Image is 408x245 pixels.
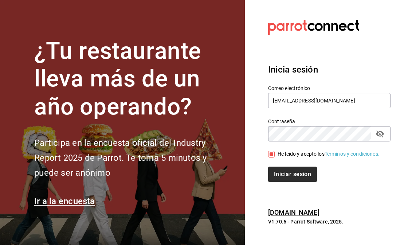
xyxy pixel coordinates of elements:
[34,37,231,121] h1: ¿Tu restaurante lleva más de un año operando?
[34,196,95,206] a: Ir a la encuesta
[374,128,386,140] button: passwordField
[34,136,231,180] h2: Participa en la encuesta oficial del Industry Report 2025 de Parrot. Te toma 5 minutos y puede se...
[325,151,380,157] a: Términos y condiciones.
[268,93,391,108] input: Ingresa tu correo electrónico
[268,63,391,76] h3: Inicia sesión
[268,118,391,124] label: Contraseña
[268,218,391,225] p: V1.70.6 - Parrot Software, 2025.
[278,150,380,158] div: He leído y acepto los
[268,85,391,90] label: Correo electrónico
[268,209,319,216] a: [DOMAIN_NAME]
[268,167,317,182] button: Iniciar sesión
